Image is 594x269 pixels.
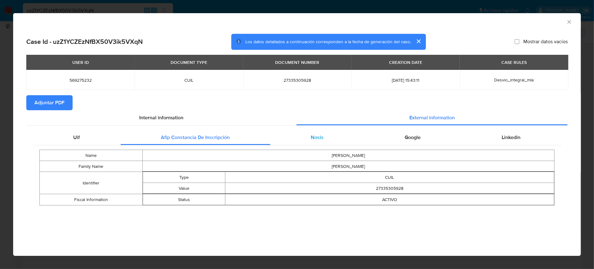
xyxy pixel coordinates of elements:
[26,95,73,110] button: Adjuntar PDF
[271,57,323,68] div: DOCUMENT NUMBER
[566,19,572,24] button: Cerrar ventana
[33,130,561,145] div: Detailed external info
[26,38,143,46] h2: Case Id - uzZ1YCZEzNfBX50V3ik5VXqN
[143,194,225,205] td: Status
[13,13,581,256] div: closure-recommendation-modal
[225,194,554,205] td: ACTIVO
[40,194,143,205] td: Fiscal Information
[167,57,211,68] div: DOCUMENT TYPE
[251,77,344,83] span: 27335305928
[225,183,554,194] td: 27335305928
[34,77,127,83] span: 569275232
[69,57,93,68] div: USER ID
[143,172,225,183] td: Type
[34,96,64,110] span: Adjuntar PDF
[142,77,235,83] span: CUIL
[40,161,143,172] td: Family Name
[311,134,324,141] span: Nosis
[405,134,421,141] span: Google
[143,161,555,172] td: [PERSON_NAME]
[40,172,143,194] td: Identifier
[40,150,143,161] td: Name
[385,57,426,68] div: CREATION DATE
[26,110,568,125] div: Detailed info
[161,134,230,141] span: Afip Constancia De Inscripción
[498,57,530,68] div: CASE RULES
[143,183,225,194] td: Value
[245,39,411,45] span: Los datos detallados a continuación corresponden a la fecha de generación del caso.
[411,34,426,49] button: cerrar
[359,77,452,83] span: [DATE] 15:43:11
[523,39,568,45] span: Mostrar datos vacíos
[515,39,520,44] input: Mostrar datos vacíos
[225,172,554,183] td: CUIL
[494,77,534,83] span: Desvio_integral_mla
[502,134,521,141] span: Linkedin
[143,150,555,161] td: [PERSON_NAME]
[139,114,183,121] span: Internal information
[74,134,80,141] span: Uif
[409,114,455,121] span: External information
